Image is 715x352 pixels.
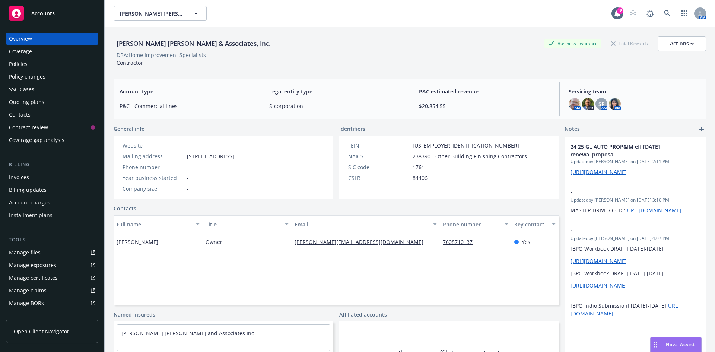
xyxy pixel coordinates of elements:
[6,83,98,95] a: SSC Cases
[6,197,98,209] a: Account charges
[571,302,700,317] p: [BPO Indio Submission] [DATE]-[DATE]
[413,152,527,160] span: 238390 - Other Building Finishing Contractors
[187,185,189,193] span: -
[651,337,660,352] div: Drag to move
[6,184,98,196] a: Billing updates
[626,6,641,21] a: Start snowing
[292,215,440,233] button: Email
[123,152,184,160] div: Mailing address
[9,109,31,121] div: Contacts
[6,236,98,244] div: Tools
[9,297,44,309] div: Manage BORs
[582,98,594,110] img: photo
[9,272,58,284] div: Manage certificates
[569,98,581,110] img: photo
[440,215,511,233] button: Phone number
[6,96,98,108] a: Quoting plans
[9,184,47,196] div: Billing updates
[9,171,29,183] div: Invoices
[123,174,184,182] div: Year business started
[117,59,143,66] span: Contractor
[565,125,580,134] span: Notes
[206,221,280,228] div: Title
[6,259,98,271] a: Manage exposures
[9,310,66,322] div: Summary of insurance
[9,71,45,83] div: Policy changes
[31,10,55,16] span: Accounts
[269,102,401,110] span: S-corporation
[413,163,425,171] span: 1761
[187,152,234,160] span: [STREET_ADDRESS]
[9,209,53,221] div: Installment plans
[571,269,700,277] p: [BPO Workbook DRAFT][DATE]-[DATE]
[6,58,98,70] a: Policies
[9,134,64,146] div: Coverage gap analysis
[6,45,98,57] a: Coverage
[14,327,69,335] span: Open Client Navigator
[9,247,41,259] div: Manage files
[565,137,706,182] div: 24 25 GL AUTO PROP&IM eff [DATE] renewal proposalUpdatedby [PERSON_NAME] on [DATE] 2:11 PM[URL][D...
[571,158,700,165] span: Updated by [PERSON_NAME] on [DATE] 2:11 PM
[6,297,98,309] a: Manage BORs
[413,174,430,182] span: 844061
[419,102,550,110] span: $20,854.55
[114,204,136,212] a: Contacts
[295,238,429,245] a: [PERSON_NAME][EMAIL_ADDRESS][DOMAIN_NAME]
[565,220,706,323] div: -Updatedby [PERSON_NAME] on [DATE] 4:07 PM[BPO Workbook DRAFT][DATE]-[DATE][URL][DOMAIN_NAME][BPO...
[522,238,530,246] span: Yes
[650,337,702,352] button: Nova Assist
[206,238,222,246] span: Owner
[114,6,207,21] button: [PERSON_NAME] [PERSON_NAME] & Associates, Inc.
[269,88,401,95] span: Legal entity type
[569,88,700,95] span: Servicing team
[6,209,98,221] a: Installment plans
[9,58,28,70] div: Policies
[348,142,410,149] div: FEIN
[187,163,189,171] span: -
[617,7,623,14] div: 18
[571,168,627,175] a: [URL][DOMAIN_NAME]
[658,36,706,51] button: Actions
[6,134,98,146] a: Coverage gap analysis
[114,215,203,233] button: Full name
[339,125,365,133] span: Identifiers
[120,10,184,18] span: [PERSON_NAME] [PERSON_NAME] & Associates, Inc.
[348,152,410,160] div: NAICS
[6,247,98,259] a: Manage files
[571,197,700,203] span: Updated by [PERSON_NAME] on [DATE] 3:10 PM
[443,221,500,228] div: Phone number
[6,285,98,296] a: Manage claims
[123,163,184,171] div: Phone number
[571,282,627,289] a: [URL][DOMAIN_NAME]
[625,207,681,214] a: [URL][DOMAIN_NAME]
[6,71,98,83] a: Policy changes
[123,142,184,149] div: Website
[6,109,98,121] a: Contacts
[9,96,44,108] div: Quoting plans
[187,174,189,182] span: -
[565,182,706,220] div: -Updatedby [PERSON_NAME] on [DATE] 3:10 PMMASTER DRIVE / CCD :[URL][DOMAIN_NAME]
[187,142,189,149] a: -
[607,39,652,48] div: Total Rewards
[571,257,627,264] a: [URL][DOMAIN_NAME]
[114,125,145,133] span: General info
[9,197,50,209] div: Account charges
[571,143,681,158] span: 24 25 GL AUTO PROP&IM eff [DATE] renewal proposal
[120,102,251,110] span: P&C - Commercial lines
[511,215,559,233] button: Key contact
[203,215,292,233] button: Title
[9,33,32,45] div: Overview
[114,311,155,318] a: Named insureds
[6,3,98,24] a: Accounts
[571,245,700,253] p: [BPO Workbook DRAFT][DATE]-[DATE]
[6,121,98,133] a: Contract review
[6,310,98,322] a: Summary of insurance
[339,311,387,318] a: Affiliated accounts
[6,161,98,168] div: Billing
[571,188,681,196] span: -
[120,88,251,95] span: Account type
[419,88,550,95] span: P&C estimated revenue
[660,6,675,21] a: Search
[117,221,191,228] div: Full name
[9,45,32,57] div: Coverage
